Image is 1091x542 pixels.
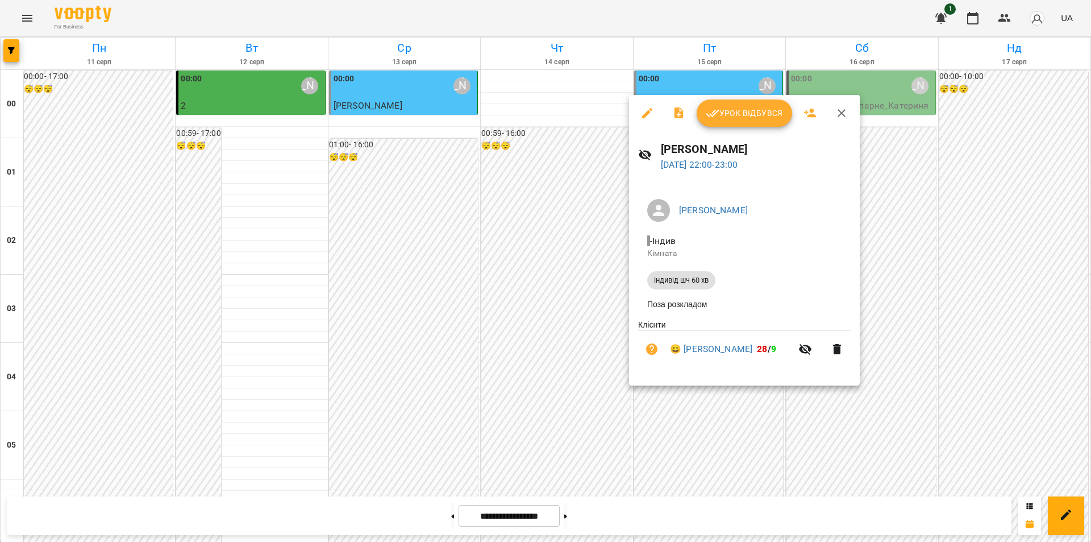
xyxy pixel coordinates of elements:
button: Візит ще не сплачено. Додати оплату? [638,336,665,363]
span: 28 [757,344,767,354]
span: Урок відбувся [706,106,783,120]
span: 9 [771,344,776,354]
span: індивід шч 60 хв [647,275,715,286]
button: Урок відбувся [697,100,792,127]
b: / [757,344,776,354]
span: - Індив [647,235,678,246]
h6: [PERSON_NAME] [661,140,851,158]
a: [PERSON_NAME] [679,205,748,216]
li: Поза розкладом [638,294,851,315]
a: [DATE] 22:00-23:00 [661,159,738,170]
a: 😀 [PERSON_NAME] [670,342,752,356]
ul: Клієнти [638,319,851,372]
p: Кімната [647,248,842,259]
